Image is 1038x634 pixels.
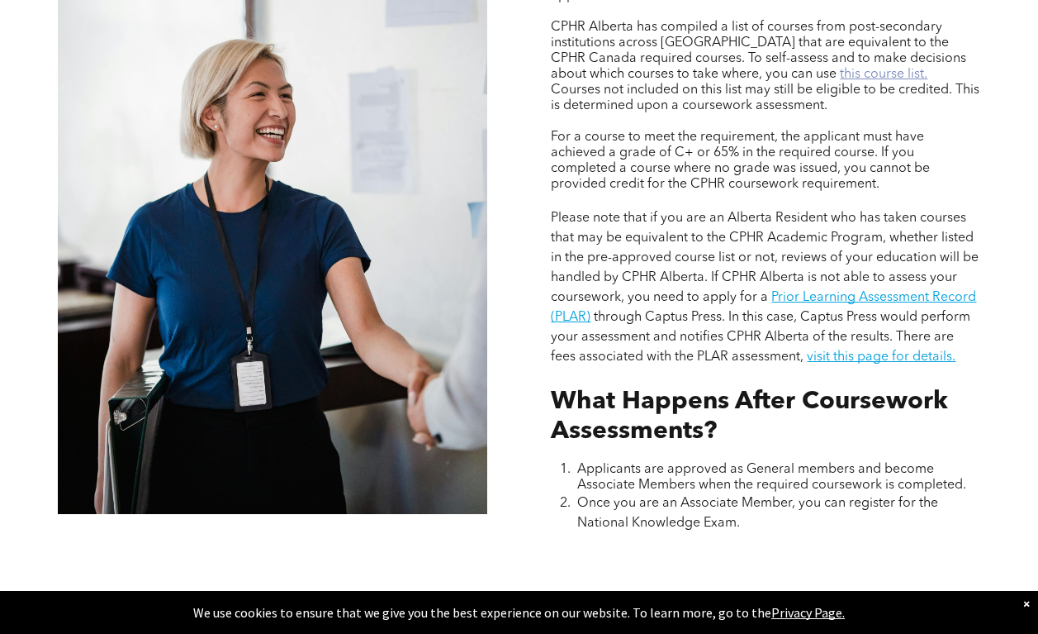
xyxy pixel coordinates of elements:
a: this course list. [840,68,927,81]
div: Dismiss notification [1023,595,1030,612]
span: Applicants are approved as General members and become Associate Members when the required coursew... [577,463,966,492]
span: Once you are an Associate Member, you can register for the National Knowledge Exam. [577,497,938,530]
span: What Happens After Coursework Assessments? [551,389,948,444]
a: Privacy Page. [771,604,845,621]
a: visit this page for details. [807,350,955,364]
span: For a course to meet the requirement, the applicant must have achieved a grade of C+ or 65% in th... [551,131,930,191]
span: Please note that if you are an Alberta Resident who has taken courses that may be equivalent to t... [551,212,979,304]
span: CPHR Alberta has compiled a list of courses from post-secondary institutions across [GEOGRAPHIC_D... [551,21,966,81]
span: Courses not included on this list may still be eligible to be credited. This is determined upon a... [551,83,979,112]
a: Prior Learning Assessment Record (PLAR) [551,291,976,324]
span: through Captus Press. In this case, Captus Press would perform your assessment and notifies CPHR ... [551,311,970,364]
